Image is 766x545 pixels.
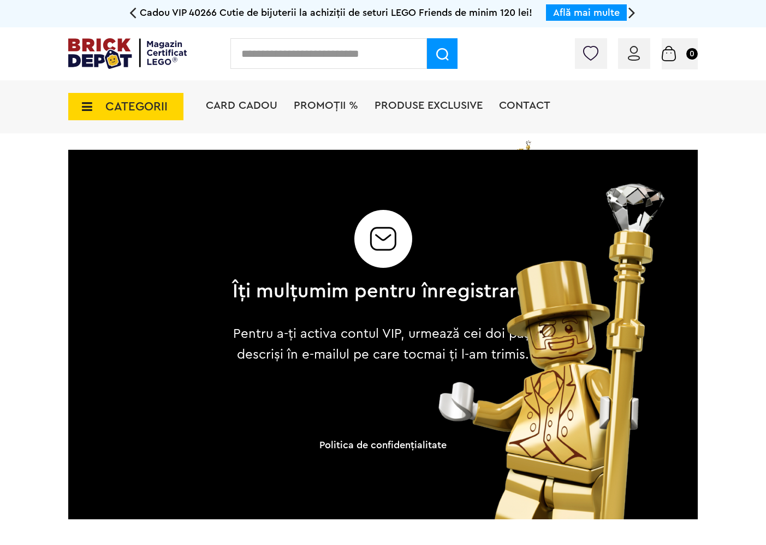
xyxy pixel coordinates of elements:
h2: Îți mulțumim pentru înregistrare. [232,281,534,302]
a: Produse exclusive [375,100,483,111]
a: Află mai multe [553,8,620,17]
a: PROMOȚII % [294,100,358,111]
a: Politica de confidenţialitate [319,440,447,450]
img: vip_page_image [423,184,698,519]
a: Card Cadou [206,100,277,111]
a: Contact [499,100,550,111]
small: 0 [686,48,698,60]
p: Pentru a-ți activa contul VIP, urmează cei doi pași descriși în e-mailul pe care tocmai ți l-am t... [225,324,541,365]
span: CATEGORII [105,101,168,113]
span: Cadou VIP 40266 Cutie de bijuterii la achiziții de seturi LEGO Friends de minim 120 lei! [140,8,532,17]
